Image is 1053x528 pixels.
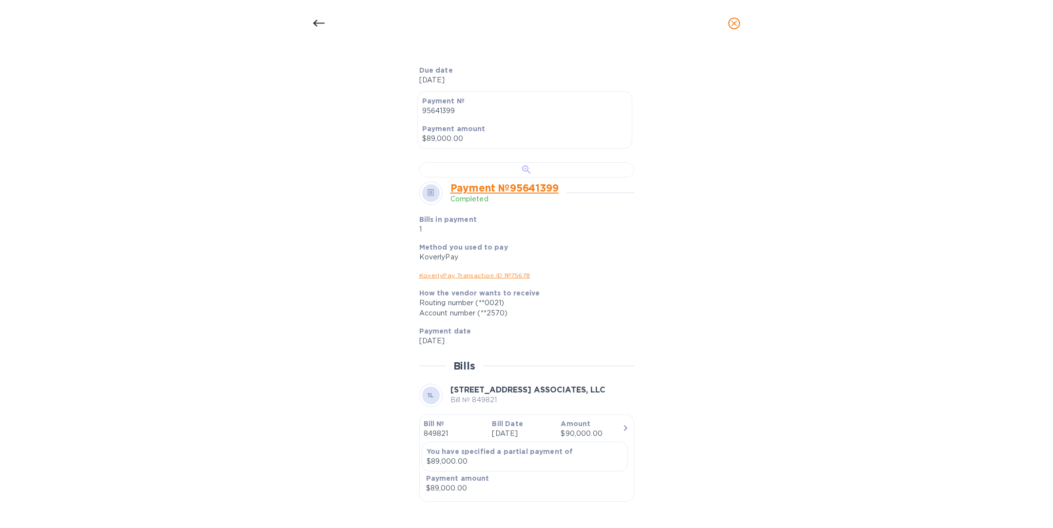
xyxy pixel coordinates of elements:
[722,12,746,35] button: close
[419,272,530,279] a: KoverlyPay Transaction ID № 75678
[422,97,465,105] b: Payment №
[419,243,508,251] b: Method you used to pay
[450,182,559,194] a: Payment № 95641399
[419,66,453,74] b: Due date
[422,106,627,116] p: 95641399
[419,298,626,308] div: Routing number (**0021)
[450,385,605,394] b: [STREET_ADDRESS] ASSOCIATES, LLC
[424,420,445,428] b: Bill №
[561,420,590,428] b: Amount
[419,414,634,502] button: Bill №849821Bill Date[DATE]Amount$90,000.00You have specified a partial payment of$89,000.00Payme...
[450,395,605,405] p: Bill № 849821
[419,308,626,318] div: Account number (**2570)
[427,456,623,467] p: $89,000.00
[419,75,626,85] p: [DATE]
[426,483,495,493] div: $89,000.00
[427,448,573,455] b: You have specified a partial payment of
[419,327,471,335] b: Payment date
[492,429,553,439] p: [DATE]
[428,391,434,399] b: 1L
[426,474,489,482] b: Payment amount
[419,336,626,346] p: [DATE]
[419,215,477,223] b: Bills in payment
[492,420,523,428] b: Bill Date
[450,194,559,204] p: Completed
[424,429,485,439] p: 849821
[419,289,540,297] b: How the vendor wants to receive
[419,252,626,262] div: KoverlyPay
[419,224,557,235] p: 1
[422,125,486,133] b: Payment amount
[422,134,627,144] p: $89,000.00
[561,429,622,439] div: $90,000.00
[453,360,475,372] h2: Bills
